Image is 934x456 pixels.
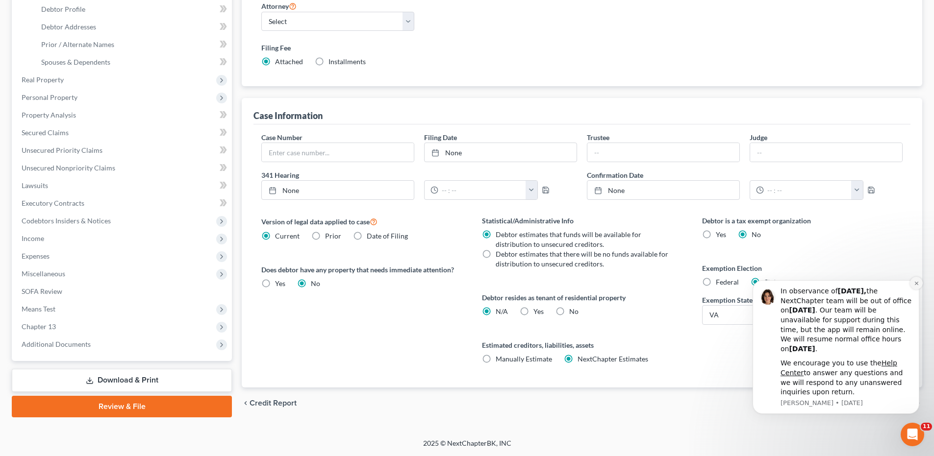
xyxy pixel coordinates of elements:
span: Miscellaneous [22,269,65,278]
input: -- : -- [764,181,852,199]
span: Unsecured Priority Claims [22,146,102,154]
label: Statistical/Administrative Info [482,216,682,226]
a: Spouses & Dependents [33,53,232,71]
span: Secured Claims [22,128,69,137]
span: Current [275,232,300,240]
input: Enter case number... [262,143,414,162]
span: Installments [328,57,366,66]
i: chevron_left [242,399,250,407]
a: Property Analysis [14,106,232,124]
a: None [587,181,739,199]
label: Trustee [587,132,609,143]
span: Income [22,234,44,242]
a: Unsecured Priority Claims [14,142,232,159]
a: None [262,181,414,199]
a: SOFA Review [14,283,232,300]
span: Date of Filing [367,232,408,240]
a: Prior / Alternate Names [33,36,232,53]
iframe: Intercom notifications message [738,268,934,451]
span: No [311,279,320,288]
label: Exemption State [702,295,753,305]
label: Judge [750,132,767,143]
span: Debtor Profile [41,5,85,13]
span: Additional Documents [22,340,91,348]
input: -- [750,143,902,162]
span: Prior / Alternate Names [41,40,114,48]
span: Yes [275,279,285,288]
label: Filing Date [424,132,457,143]
a: Lawsuits [14,177,232,194]
span: Unsecured Nonpriority Claims [22,164,115,172]
span: Lawsuits [22,181,48,190]
a: Review & File [12,396,232,417]
span: Debtor Addresses [41,23,96,31]
a: None [425,143,577,162]
span: No [569,307,579,315]
a: Download & Print [12,369,232,392]
span: Spouses & Dependents [41,58,110,66]
span: Manually Estimate [496,355,552,363]
span: Chapter 13 [22,322,56,331]
iframe: Intercom live chat [901,423,924,446]
span: No [752,230,761,239]
span: Codebtors Insiders & Notices [22,216,111,225]
span: Property Analysis [22,111,76,119]
a: Unsecured Nonpriority Claims [14,159,232,177]
span: Expenses [22,252,50,260]
label: 341 Hearing [256,170,582,180]
div: 2025 © NextChapterBK, INC [188,438,747,456]
span: SOFA Review [22,287,62,295]
span: Prior [325,232,341,240]
div: Case Information [253,110,323,121]
span: Yes [716,230,726,239]
a: Secured Claims [14,124,232,142]
label: Does debtor have any property that needs immediate attention? [261,264,462,275]
span: Real Property [22,75,64,84]
label: Debtor resides as tenant of residential property [482,292,682,303]
label: Filing Fee [261,43,903,53]
span: Credit Report [250,399,297,407]
span: NextChapter Estimates [578,355,648,363]
span: N/A [496,307,508,315]
a: Debtor Profile [33,0,232,18]
span: Personal Property [22,93,77,101]
a: Debtor Addresses [33,18,232,36]
span: Federal [716,278,739,286]
label: Debtor is a tax exempt organization [702,216,903,226]
label: Version of legal data applied to case [261,216,462,227]
span: Debtor estimates that there will be no funds available for distribution to unsecured creditors. [496,250,668,268]
label: Case Number [261,132,303,143]
span: 11 [921,423,932,431]
input: -- : -- [438,181,526,199]
span: Executory Contracts [22,199,84,207]
label: Estimated creditors, liabilities, assets [482,340,682,350]
a: Executory Contracts [14,194,232,212]
label: Confirmation Date [582,170,908,180]
input: -- [587,143,739,162]
span: Attached [275,57,303,66]
span: Means Test [22,305,55,313]
span: Yes [533,307,544,315]
label: Exemption Election [702,263,903,273]
button: chevron_left Credit Report [242,399,297,407]
span: Debtor estimates that funds will be available for distribution to unsecured creditors. [496,230,641,248]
